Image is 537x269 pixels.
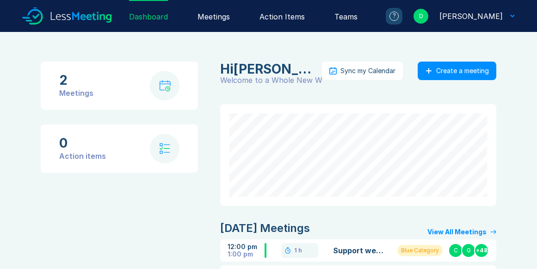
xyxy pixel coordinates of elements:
div: Sync my Calendar [340,67,395,75]
div: 0 [59,136,106,150]
div: 12:00 pm [228,243,265,250]
a: View All Meetings [427,228,496,236]
div: Welcome to a Whole New World of Meetings [220,76,322,84]
div: ? [389,12,399,21]
div: Meetings [59,88,93,99]
div: [DATE] Meetings [220,221,310,236]
img: calendar-with-clock.svg [159,80,171,92]
div: + 48 [474,243,489,258]
a: Support weekly Meeting [333,245,386,256]
img: check-list.svg [160,143,170,154]
div: 1:00 pm [228,250,265,258]
div: C [448,243,463,258]
div: View All Meetings [427,228,487,236]
div: David Fox [220,62,316,76]
div: Blue Category [397,245,443,256]
div: 1 h [294,247,302,254]
button: Sync my Calendar [322,62,403,80]
button: Create a meeting [418,62,496,80]
div: 2 [59,73,93,88]
a: ? [375,8,402,25]
div: Action items [59,150,106,162]
div: D [414,9,428,24]
div: G [461,243,476,258]
div: Create a meeting [436,67,489,75]
div: David Fox [439,11,503,22]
